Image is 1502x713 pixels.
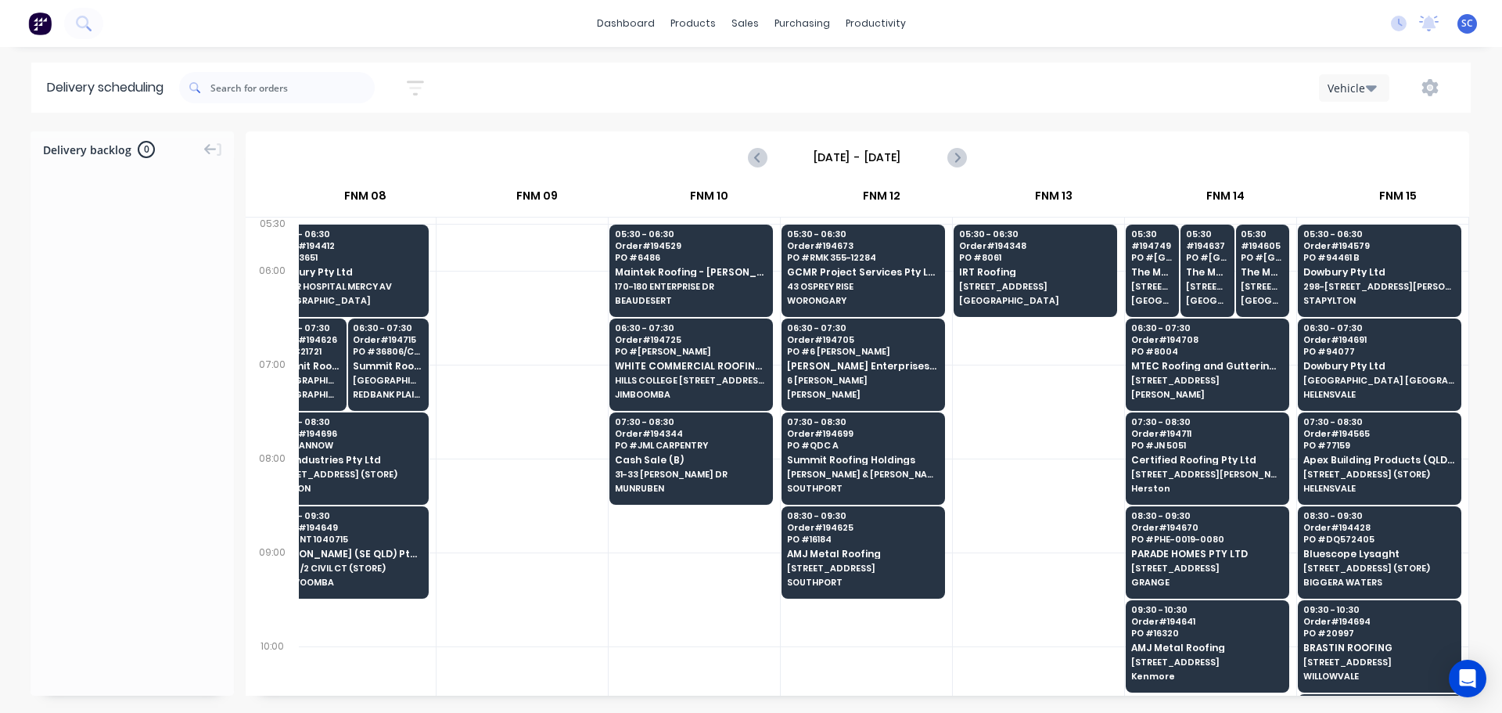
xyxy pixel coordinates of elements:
[1131,296,1174,305] span: [GEOGRAPHIC_DATA]
[787,241,939,250] span: Order # 194673
[271,323,340,333] span: 06:30 - 07:30
[615,335,767,344] span: Order # 194725
[1131,523,1283,532] span: Order # 194670
[615,282,767,291] span: 170-180 ENTERPRISE DR
[615,417,767,427] span: 07:30 - 08:30
[1319,74,1389,102] button: Vehicle
[353,361,422,371] span: Summit Roofing Holdings
[451,182,623,217] div: FNM 09
[28,12,52,35] img: Factory
[787,578,939,587] span: SOUTHPORT
[271,578,422,587] span: TOOWOOMBA
[271,390,340,399] span: [GEOGRAPHIC_DATA]
[787,361,939,371] span: [PERSON_NAME] Enterprises Pty Ltd
[1241,241,1284,250] span: # 194605
[1131,347,1283,356] span: PO # 8004
[787,484,939,493] span: SOUTHPORT
[271,267,422,277] span: Dowbury Pty Ltd
[1131,417,1283,427] span: 07:30 - 08:30
[787,376,939,385] span: 6 [PERSON_NAME]
[271,549,422,559] span: [PERSON_NAME] (SE QLD) Pty Ltd
[1303,657,1455,667] span: [STREET_ADDRESS]
[1303,605,1455,614] span: 09:30 - 10:30
[1131,390,1283,399] span: [PERSON_NAME]
[1186,241,1229,250] span: # 194637
[787,347,939,356] span: PO # 6 [PERSON_NAME]
[1131,376,1283,385] span: [STREET_ADDRESS]
[271,441,422,450] span: PO # ZANNOW
[1131,241,1174,250] span: # 194749
[663,12,724,35] div: products
[615,455,767,465] span: Cash Sale (B)
[1303,323,1455,333] span: 06:30 - 07:30
[1241,296,1284,305] span: [GEOGRAPHIC_DATA]
[615,429,767,438] span: Order # 194344
[1186,229,1229,239] span: 05:30
[968,182,1139,217] div: FNM 13
[787,229,939,239] span: 05:30 - 06:30
[1461,16,1473,31] span: SC
[210,72,375,103] input: Search for orders
[353,390,422,399] span: REDBANK PLAINS
[1186,296,1229,305] span: [GEOGRAPHIC_DATA]
[1131,253,1174,262] span: PO # [GEOGRAPHIC_DATA]
[1449,660,1486,697] div: Open Intercom Messenger
[271,564,422,573] span: UNIT 3 /2 CIVIL CT (STORE)
[1131,511,1283,520] span: 08:30 - 09:30
[271,511,422,520] span: 08:30 - 09:30
[1303,390,1455,399] span: HELENSVALE
[271,376,340,385] span: [GEOGRAPHIC_DATA]
[787,335,939,344] span: Order # 194705
[767,12,838,35] div: purchasing
[959,296,1111,305] span: [GEOGRAPHIC_DATA]
[1303,564,1455,573] span: [STREET_ADDRESS] (STORE)
[246,214,299,261] div: 05:30
[959,282,1111,291] span: [STREET_ADDRESS]
[1303,511,1455,520] span: 08:30 - 09:30
[353,347,422,356] span: PO # 36806/C21721
[246,543,299,637] div: 09:00
[271,470,422,479] span: [STREET_ADDRESS] (STORE)
[1303,628,1455,638] span: PO # 20997
[271,429,422,438] span: Order # 194696
[271,241,422,250] span: Order # 194412
[1303,417,1455,427] span: 07:30 - 08:30
[1303,282,1455,291] span: 298-[STREET_ADDRESS][PERSON_NAME] (VISY)
[623,182,795,217] div: FNM 10
[1303,523,1455,532] span: Order # 194428
[787,549,939,559] span: AMJ Metal Roofing
[1303,643,1455,653] span: BRASTIN ROOFING
[615,323,767,333] span: 06:30 - 07:30
[271,296,422,305] span: [GEOGRAPHIC_DATA]
[1303,672,1455,681] span: WILLOWVALE
[1131,470,1283,479] span: [STREET_ADDRESS][PERSON_NAME]
[1303,376,1455,385] span: [GEOGRAPHIC_DATA] [GEOGRAPHIC_DATA]
[1303,429,1455,438] span: Order # 194565
[271,523,422,532] span: Order # 194649
[1131,267,1174,277] span: The Mufasa Trust T/AS North Brisbane Metal Roofing Pty Ltd
[959,253,1111,262] span: PO # 8061
[31,63,179,113] div: Delivery scheduling
[1186,253,1229,262] span: PO # [GEOGRAPHIC_DATA]
[1131,361,1283,371] span: MTEC Roofing and Guttering Pty Ltd
[271,335,340,344] span: Order # 194626
[1131,282,1174,291] span: [STREET_ADDRESS]
[1328,80,1373,96] div: Vehicle
[271,347,340,356] span: PO # C21721
[1186,282,1229,291] span: [STREET_ADDRESS]
[271,253,422,262] span: PO # 93651
[1131,535,1283,544] span: PO # PHE-0019-0080
[353,335,422,344] span: Order # 194715
[787,441,939,450] span: PO # QDC A
[787,253,939,262] span: PO # RMK 355-12284
[1303,441,1455,450] span: PO # 77159
[615,347,767,356] span: PO # [PERSON_NAME]
[1303,535,1455,544] span: PO # DQ572405
[589,12,663,35] a: dashboard
[271,455,422,465] span: R&F Industries Pty Ltd
[1131,455,1283,465] span: Certified Roofing Pty Ltd
[787,564,939,573] span: [STREET_ADDRESS]
[615,470,767,479] span: 31-33 [PERSON_NAME] DR
[787,429,939,438] span: Order # 194699
[787,511,939,520] span: 08:30 - 09:30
